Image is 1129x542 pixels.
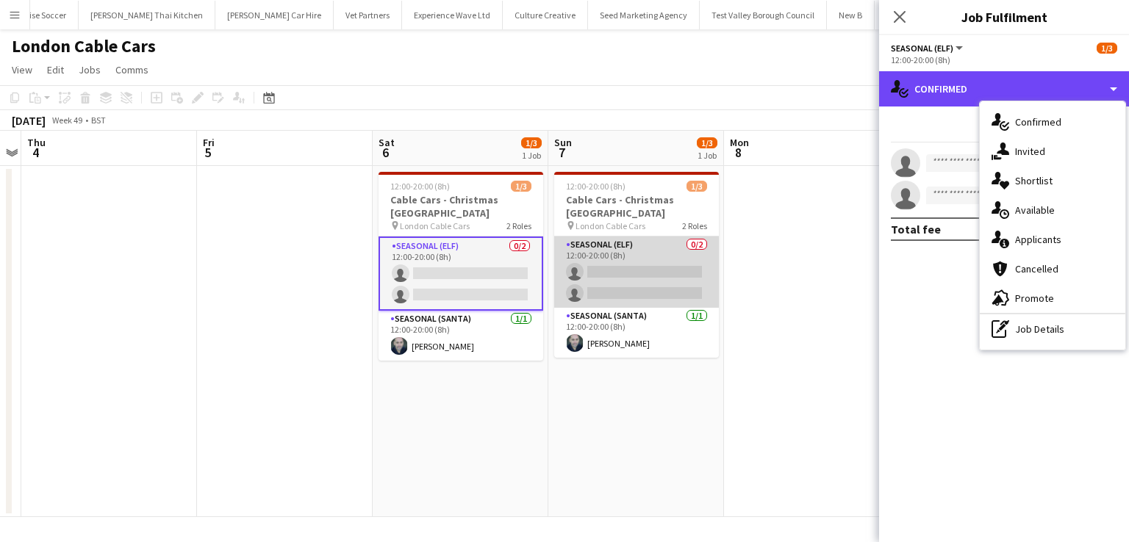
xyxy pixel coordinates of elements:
[1015,115,1061,129] span: Confirmed
[891,222,941,236] div: Total fee
[41,60,70,79] a: Edit
[334,1,402,29] button: Vet Partners
[215,1,334,29] button: [PERSON_NAME] Car Hire
[552,144,572,161] span: 7
[682,220,707,231] span: 2 Roles
[203,136,215,149] span: Fri
[730,136,749,149] span: Mon
[25,144,46,161] span: 4
[566,181,626,192] span: 12:00-20:00 (8h)
[12,63,32,76] span: View
[1097,43,1117,54] span: 1/3
[115,63,148,76] span: Comms
[27,136,46,149] span: Thu
[379,193,543,220] h3: Cable Cars - Christmas [GEOGRAPHIC_DATA]
[1015,203,1055,217] span: Available
[379,136,395,149] span: Sat
[879,71,1129,106] div: Confirmed
[73,60,107,79] a: Jobs
[6,60,38,79] a: View
[554,193,719,220] h3: Cable Cars - Christmas [GEOGRAPHIC_DATA]
[91,115,106,126] div: BST
[49,115,85,126] span: Week 49
[522,150,541,161] div: 1 Job
[697,137,717,148] span: 1/3
[891,54,1117,65] div: 12:00-20:00 (8h)
[1015,145,1045,158] span: Invited
[376,144,395,161] span: 6
[110,60,154,79] a: Comms
[554,172,719,358] app-job-card: 12:00-20:00 (8h)1/3Cable Cars - Christmas [GEOGRAPHIC_DATA] London Cable Cars2 RolesSeasonal (Elf...
[554,136,572,149] span: Sun
[379,172,543,361] app-job-card: 12:00-20:00 (8h)1/3Cable Cars - Christmas [GEOGRAPHIC_DATA] London Cable Cars2 RolesSeasonal (Elf...
[379,311,543,361] app-card-role: Seasonal (Santa)1/112:00-20:00 (8h)[PERSON_NAME]
[1015,262,1058,275] span: Cancelled
[503,1,588,29] button: Culture Creative
[506,220,531,231] span: 2 Roles
[700,1,827,29] button: Test Valley Borough Council
[827,1,875,29] button: New B
[588,1,700,29] button: Seed Marketing Agency
[891,43,953,54] span: Seasonal (Elf)
[1015,174,1053,187] span: Shortlist
[576,220,645,231] span: London Cable Cars
[390,181,450,192] span: 12:00-20:00 (8h)
[554,308,719,358] app-card-role: Seasonal (Santa)1/112:00-20:00 (8h)[PERSON_NAME]
[400,220,470,231] span: London Cable Cars
[1015,233,1061,246] span: Applicants
[201,144,215,161] span: 5
[1015,292,1054,305] span: Promote
[521,137,542,148] span: 1/3
[687,181,707,192] span: 1/3
[12,113,46,128] div: [DATE]
[875,1,940,29] button: New Board
[891,43,965,54] button: Seasonal (Elf)
[379,236,543,311] app-card-role: Seasonal (Elf)0/212:00-20:00 (8h)
[511,181,531,192] span: 1/3
[698,150,717,161] div: 1 Job
[879,7,1129,26] h3: Job Fulfilment
[12,35,156,57] h1: London Cable Cars
[402,1,503,29] button: Experience Wave Ltd
[79,1,215,29] button: [PERSON_NAME] Thai Kitchen
[79,63,101,76] span: Jobs
[554,236,719,308] app-card-role: Seasonal (Elf)0/212:00-20:00 (8h)
[47,63,64,76] span: Edit
[728,144,749,161] span: 8
[980,314,1125,344] div: Job Details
